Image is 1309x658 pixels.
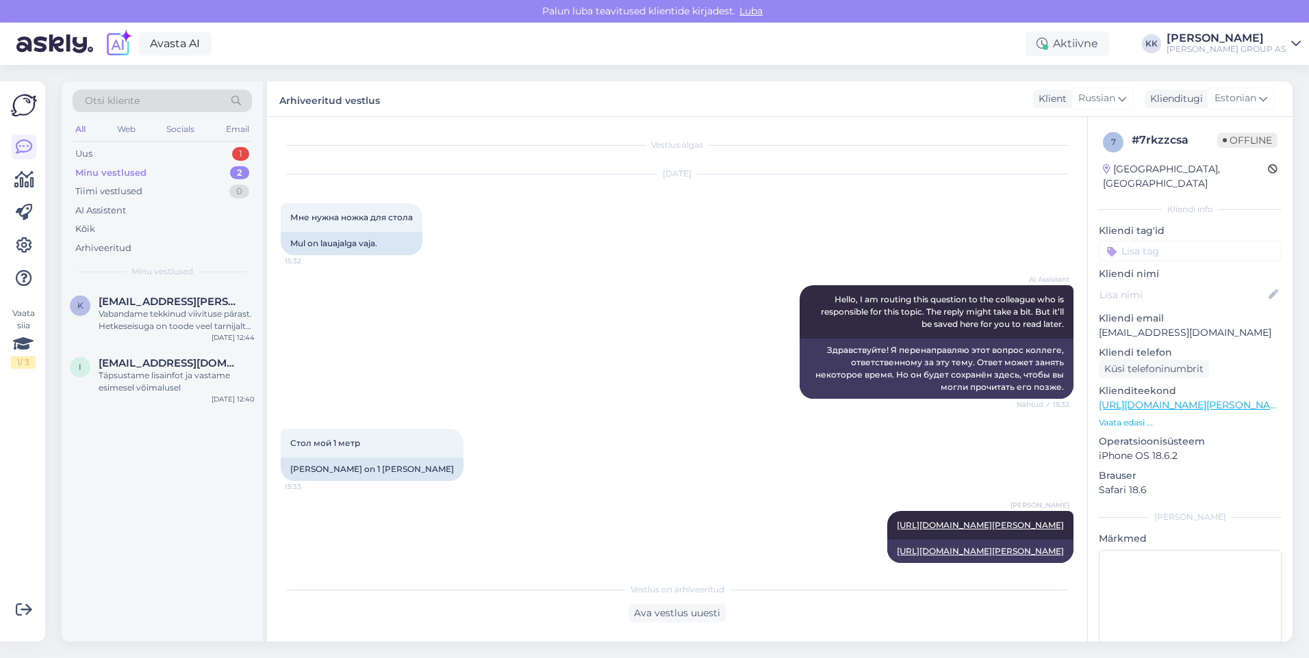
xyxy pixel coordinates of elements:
[1099,449,1282,463] p: iPhone OS 18.6.2
[1033,92,1067,106] div: Klient
[628,604,726,622] div: Ava vestlus uuesti
[1142,34,1161,53] div: KK
[1099,241,1282,261] input: Lisa tag
[85,94,140,108] span: Otsi kliente
[1099,224,1282,238] p: Kliendi tag'id
[75,241,131,255] div: Arhiveeritud
[285,482,336,492] span: 15:33
[114,120,138,138] div: Web
[1111,137,1116,147] span: 7
[1078,91,1115,106] span: Russian
[290,438,360,448] span: Стол мой 1 метр
[73,120,88,138] div: All
[1018,274,1069,285] span: AI Assistent
[99,308,255,332] div: Vabandame tekkinud viivituse pärast. Hetkeseisuga on toode veel tarnijalt saabumata. Täpsustame l...
[897,520,1064,530] a: [URL][DOMAIN_NAME][PERSON_NAME]
[281,168,1073,180] div: [DATE]
[800,339,1073,399] div: Здравствуйте! Я перенаправляю этот вопрос коллеге, ответственному за эту тему. Ответ может занять...
[1099,203,1282,215] div: Kliendi info
[631,583,724,596] span: Vestlus on arhiveeritud
[77,300,84,311] span: k
[223,120,252,138] div: Email
[281,139,1073,151] div: Vestlus algas
[104,29,133,58] img: explore-ai
[1099,531,1282,546] p: Märkmed
[230,166,249,180] div: 2
[1103,162,1268,191] div: [GEOGRAPHIC_DATA], [GEOGRAPHIC_DATA]
[1017,399,1069,410] span: Nähtud ✓ 15:32
[897,546,1064,556] a: [URL][DOMAIN_NAME][PERSON_NAME]
[11,307,36,369] div: Vaata siia
[1099,399,1288,411] a: [URL][DOMAIN_NAME][PERSON_NAME]
[821,294,1066,329] span: Hello, I am routing this question to the colleague who is responsible for this topic. The reply m...
[1099,326,1282,340] p: [EMAIL_ADDRESS][DOMAIN_NAME]
[1167,33,1301,55] a: [PERSON_NAME][PERSON_NAME] GROUP AS
[99,369,255,394] div: Täpsustame lisainfot ja vastame esimesel võimalusel
[11,92,37,118] img: Askly Logo
[11,356,36,369] div: 1 / 3
[285,256,336,266] span: 15:32
[1011,500,1069,510] span: [PERSON_NAME]
[138,32,212,55] a: Avasta AI
[99,295,241,308] span: klienditugi@bauhof.ee
[1145,92,1203,106] div: Klienditugi
[1099,483,1282,497] p: Safari 18.6
[212,394,255,404] div: [DATE] 12:40
[75,166,147,180] div: Minu vestlused
[75,147,92,161] div: Uus
[1099,434,1282,449] p: Operatsioonisüsteem
[1215,91,1256,106] span: Estonian
[1026,31,1109,56] div: Aktiivne
[1099,345,1282,360] p: Kliendi telefon
[1099,469,1282,483] p: Brauser
[79,362,81,372] span: i
[1167,44,1286,55] div: [PERSON_NAME] GROUP AS
[1099,311,1282,326] p: Kliendi email
[229,185,249,198] div: 0
[1132,132,1217,148] div: # 7rkzzcsa
[735,5,767,17] span: Luba
[164,120,197,138] div: Socials
[279,90,380,108] label: Arhiveeritud vestlus
[75,222,95,236] div: Kõik
[1099,511,1282,523] div: [PERSON_NAME]
[212,332,255,343] div: [DATE] 12:44
[75,185,142,198] div: Tiimi vestlused
[131,265,193,278] span: Minu vestlused
[1167,33,1286,44] div: [PERSON_NAME]
[281,458,463,481] div: [PERSON_NAME] on 1 [PERSON_NAME]
[75,204,126,218] div: AI Assistent
[1100,287,1266,302] input: Lisa nimi
[232,147,249,161] div: 1
[1099,417,1282,429] p: Vaata edasi ...
[281,232,422,255] div: Mul on lauajalga vaja.
[1099,384,1282,398] p: Klienditeekond
[99,357,241,369] span: info@svm.ee
[1099,360,1209,378] div: Küsi telefoninumbrit
[1217,133,1278,148] span: Offline
[290,212,413,222] span: Мне нужна ножка для стола
[1099,267,1282,281] p: Kliendi nimi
